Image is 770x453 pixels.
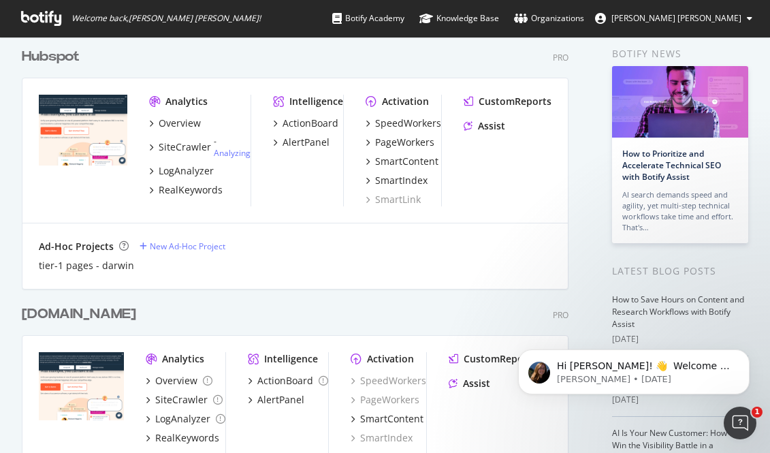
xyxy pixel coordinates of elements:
[149,116,201,130] a: Overview
[71,13,261,24] span: Welcome back, [PERSON_NAME] [PERSON_NAME] !
[149,183,223,197] a: RealKeywords
[366,155,438,168] a: SmartContent
[146,431,219,445] a: RealKeywords
[419,12,499,25] div: Knowledge Base
[22,304,136,324] div: [DOMAIN_NAME]
[622,148,721,183] a: How to Prioritize and Accelerate Technical SEO with Botify Assist
[612,294,744,330] a: How to Save Hours on Content and Research Workflows with Botify Assist
[612,264,748,279] div: Latest Blog Posts
[375,116,441,130] div: SpeedWorkers
[382,95,429,108] div: Activation
[248,393,304,407] a: AlertPanel
[273,136,330,149] a: AlertPanel
[351,412,423,426] a: SmartContent
[155,393,208,407] div: SiteCrawler
[464,119,505,133] a: Assist
[351,431,413,445] a: SmartIndex
[162,352,204,366] div: Analytics
[479,95,551,108] div: CustomReports
[612,66,748,138] img: How to Prioritize and Accelerate Technical SEO with Botify Assist
[351,393,419,407] a: PageWorkers
[273,116,338,130] a: ActionBoard
[159,116,201,130] div: Overview
[351,374,426,388] a: SpeedWorkers
[366,174,428,187] a: SmartIndex
[283,136,330,149] div: AlertPanel
[463,377,490,390] div: Assist
[360,412,423,426] div: SmartContent
[612,46,748,61] div: Botify news
[375,136,434,149] div: PageWorkers
[150,240,225,252] div: New Ad-Hoc Project
[155,374,197,388] div: Overview
[449,377,490,390] a: Assist
[622,189,738,233] div: AI search demands speed and agility, yet multi-step technical workflows take time and effort. Tha...
[149,164,214,178] a: LogAnalyzer
[366,136,434,149] a: PageWorkers
[22,304,142,324] a: [DOMAIN_NAME]
[289,95,343,108] div: Intelligence
[478,119,505,133] div: Assist
[39,95,127,166] img: hubspot.com
[146,412,225,426] a: LogAnalyzer
[39,240,114,253] div: Ad-Hoc Projects
[214,147,251,159] a: Analyzing
[366,193,421,206] a: SmartLink
[159,140,211,154] div: SiteCrawler
[611,12,741,24] span: Daniela Lopez Lubina
[155,431,219,445] div: RealKeywords
[464,95,551,108] a: CustomReports
[146,393,223,407] a: SiteCrawler
[165,95,208,108] div: Analytics
[159,164,214,178] div: LogAnalyzer
[283,116,338,130] div: ActionBoard
[553,52,568,63] div: Pro
[264,352,318,366] div: Intelligence
[248,374,328,388] a: ActionBoard
[159,183,223,197] div: RealKeywords
[257,374,313,388] div: ActionBoard
[464,352,536,366] div: CustomReports
[214,136,251,159] div: -
[375,174,428,187] div: SmartIndex
[22,47,85,67] a: Hubspot
[39,259,134,272] a: tier-1 pages - darwin
[149,136,251,159] a: SiteCrawler- Analyzing
[146,374,212,388] a: Overview
[140,240,225,252] a: New Ad-Hoc Project
[257,393,304,407] div: AlertPanel
[22,47,80,67] div: Hubspot
[553,309,568,321] div: Pro
[332,12,404,25] div: Botify Academy
[724,407,756,439] iframe: Intercom live chat
[498,321,770,416] iframe: Intercom notifications message
[39,352,124,420] img: hubspot-bulkdataexport.com
[584,7,763,29] button: [PERSON_NAME] [PERSON_NAME]
[375,155,438,168] div: SmartContent
[449,352,551,366] a: CustomReports
[367,352,414,366] div: Activation
[366,116,441,130] a: SpeedWorkers
[752,407,763,418] span: 1
[155,412,210,426] div: LogAnalyzer
[514,12,584,25] div: Organizations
